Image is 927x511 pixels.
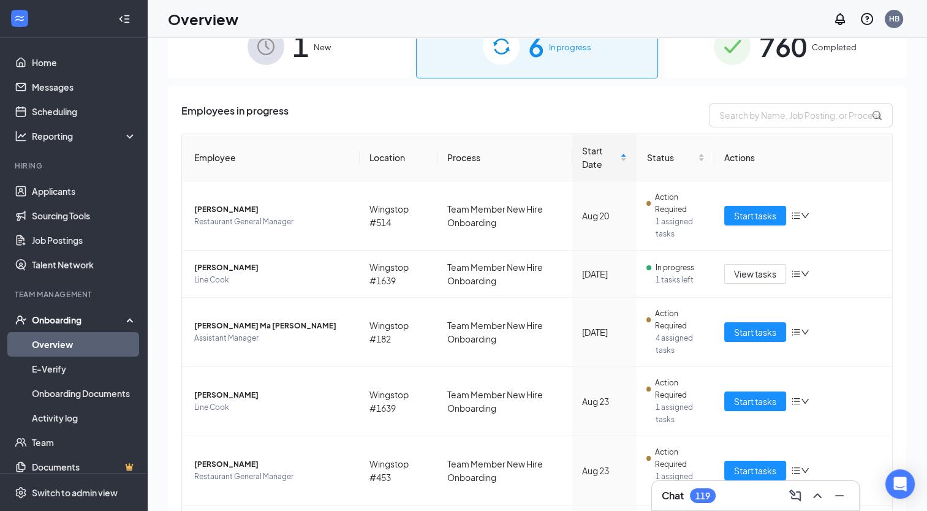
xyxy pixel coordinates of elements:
[759,25,807,67] span: 760
[724,461,786,480] button: Start tasks
[182,134,360,181] th: Employee
[791,466,801,475] span: bars
[437,436,573,505] td: Team Member New Hire Onboarding
[832,488,847,503] svg: Minimize
[734,464,776,477] span: Start tasks
[860,12,874,26] svg: QuestionInfo
[655,274,705,286] span: 1 tasks left
[791,396,801,406] span: bars
[654,191,705,216] span: Action Required
[32,406,137,430] a: Activity log
[32,179,137,203] a: Applicants
[437,367,573,436] td: Team Member New Hire Onboarding
[528,25,544,67] span: 6
[654,446,705,471] span: Action Required
[15,314,27,326] svg: UserCheck
[360,251,437,298] td: Wingstop #1639
[194,458,350,471] span: [PERSON_NAME]
[582,325,627,339] div: [DATE]
[833,12,847,26] svg: Notifications
[724,206,786,225] button: Start tasks
[655,401,705,426] span: 1 assigned tasks
[32,357,137,381] a: E-Verify
[695,491,710,501] div: 119
[734,267,776,281] span: View tasks
[582,267,627,281] div: [DATE]
[32,455,137,479] a: DocumentsCrown
[181,103,289,127] span: Employees in progress
[194,320,350,332] span: [PERSON_NAME] Ma [PERSON_NAME]
[437,298,573,367] td: Team Member New Hire Onboarding
[437,251,573,298] td: Team Member New Hire Onboarding
[15,486,27,499] svg: Settings
[654,308,705,332] span: Action Required
[734,395,776,408] span: Start tasks
[360,298,437,367] td: Wingstop #182
[791,269,801,279] span: bars
[724,322,786,342] button: Start tasks
[360,436,437,505] td: Wingstop #453
[885,469,915,499] div: Open Intercom Messenger
[194,471,350,483] span: Restaurant General Manager
[194,203,350,216] span: [PERSON_NAME]
[549,41,591,53] span: In progress
[785,486,805,505] button: ComposeMessage
[32,314,126,326] div: Onboarding
[15,130,27,142] svg: Analysis
[709,103,893,127] input: Search by Name, Job Posting, or Process
[32,381,137,406] a: Onboarding Documents
[801,270,809,278] span: down
[714,134,892,181] th: Actions
[32,75,137,99] a: Messages
[724,264,786,284] button: View tasks
[194,262,350,274] span: [PERSON_NAME]
[810,488,825,503] svg: ChevronUp
[15,161,134,171] div: Hiring
[830,486,849,505] button: Minimize
[654,377,705,401] span: Action Required
[32,203,137,228] a: Sourcing Tools
[655,332,705,357] span: 4 assigned tasks
[724,392,786,411] button: Start tasks
[360,367,437,436] td: Wingstop #1639
[32,130,137,142] div: Reporting
[32,430,137,455] a: Team
[168,9,238,29] h1: Overview
[194,216,350,228] span: Restaurant General Manager
[801,328,809,336] span: down
[791,327,801,337] span: bars
[582,209,627,222] div: Aug 20
[32,252,137,277] a: Talent Network
[655,262,694,274] span: In progress
[360,181,437,251] td: Wingstop #514
[734,209,776,222] span: Start tasks
[13,12,26,25] svg: WorkstreamLogo
[791,211,801,221] span: bars
[194,332,350,344] span: Assistant Manager
[32,228,137,252] a: Job Postings
[293,25,309,67] span: 1
[582,395,627,408] div: Aug 23
[734,325,776,339] span: Start tasks
[194,274,350,286] span: Line Cook
[437,181,573,251] td: Team Member New Hire Onboarding
[801,211,809,220] span: down
[801,466,809,475] span: down
[582,464,627,477] div: Aug 23
[812,41,857,53] span: Completed
[637,134,714,181] th: Status
[32,332,137,357] a: Overview
[32,99,137,124] a: Scheduling
[655,471,705,495] span: 1 assigned tasks
[655,216,705,240] span: 1 assigned tasks
[15,289,134,300] div: Team Management
[314,41,331,53] span: New
[32,486,118,499] div: Switch to admin view
[801,397,809,406] span: down
[808,486,827,505] button: ChevronUp
[788,488,803,503] svg: ComposeMessage
[118,13,131,25] svg: Collapse
[582,144,618,171] span: Start Date
[889,13,899,24] div: HB
[360,134,437,181] th: Location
